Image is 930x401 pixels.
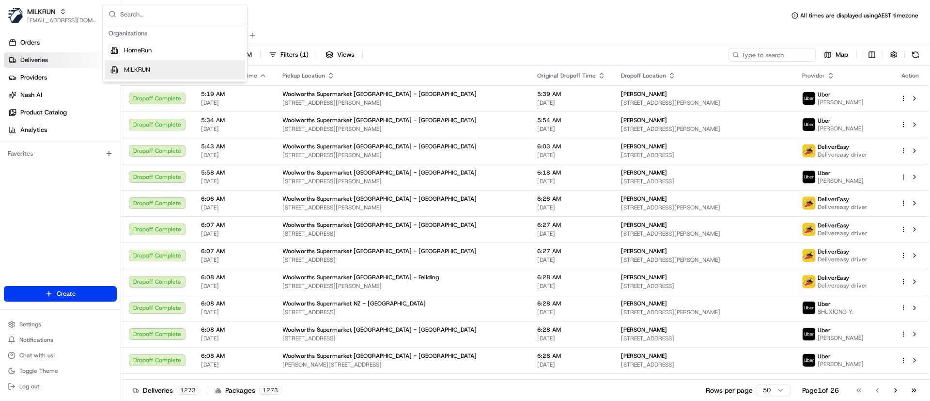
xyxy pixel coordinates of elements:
[818,248,849,256] span: DeliverEasy
[27,16,96,24] button: [EMAIL_ADDRESS][DOMAIN_NAME]
[621,151,786,159] span: [STREET_ADDRESS]
[133,385,199,395] div: Deliveries
[282,72,325,80] span: Pickup Location
[803,144,815,157] img: delivereasy_logo.png
[282,352,477,360] span: Woolworths Supermarket [GEOGRAPHIC_DATA] - [GEOGRAPHIC_DATA]
[282,221,477,229] span: Woolworths Supermarket [GEOGRAPHIC_DATA] - [GEOGRAPHIC_DATA]
[282,99,522,107] span: [STREET_ADDRESS][PERSON_NAME]
[537,273,605,281] span: 6:28 AM
[818,143,849,151] span: DeliverEasy
[282,308,522,316] span: [STREET_ADDRESS]
[4,380,117,393] button: Log out
[201,90,267,98] span: 5:19 AM
[4,52,121,68] a: Deliveries
[803,171,815,183] img: uber-new-logo.jpeg
[8,8,23,23] img: MILKRUN
[201,335,267,342] span: [DATE]
[4,70,121,85] a: Providers
[282,282,522,290] span: [STREET_ADDRESS][PERSON_NAME]
[900,72,920,80] div: Action
[621,256,786,264] span: [STREET_ADDRESS][PERSON_NAME]
[537,99,605,107] span: [DATE]
[201,143,267,150] span: 5:43 AM
[282,169,477,176] span: Woolworths Supermarket [GEOGRAPHIC_DATA] - [GEOGRAPHIC_DATA]
[282,273,439,281] span: Woolworths Supermarket [GEOGRAPHIC_DATA] - Feilding
[818,379,861,386] span: DoorDash Drive
[803,249,815,262] img: delivereasy_logo.png
[4,318,117,331] button: Settings
[818,117,831,125] span: Uber
[4,146,117,161] div: Favorites
[818,353,831,360] span: Uber
[537,230,605,238] span: [DATE]
[4,333,117,347] button: Notifications
[201,204,267,211] span: [DATE]
[818,222,849,229] span: DeliverEasy
[282,247,477,255] span: Woolworths Supermarket [GEOGRAPHIC_DATA] - [GEOGRAPHIC_DATA]
[537,116,605,124] span: 5:54 AM
[621,247,667,255] span: [PERSON_NAME]
[201,195,267,203] span: 6:06 AM
[282,361,522,369] span: [PERSON_NAME][STREET_ADDRESS]
[537,143,605,150] span: 6:03 AM
[282,230,522,238] span: [STREET_ADDRESS]
[621,99,786,107] span: [STREET_ADDRESS][PERSON_NAME]
[259,386,281,395] div: 1273
[201,116,267,124] span: 5:34 AM
[201,169,267,176] span: 5:58 AM
[803,92,815,105] img: uber-new-logo.jpeg
[280,50,309,59] span: Filters
[621,90,667,98] span: [PERSON_NAME]
[803,354,815,367] img: uber-new-logo.jpeg
[818,177,864,185] span: [PERSON_NAME]
[537,125,605,133] span: [DATE]
[537,151,605,159] span: [DATE]
[282,116,477,124] span: Woolworths Supermarket [GEOGRAPHIC_DATA] - [GEOGRAPHIC_DATA]
[621,326,667,334] span: [PERSON_NAME]
[909,48,922,62] button: Refresh
[818,98,864,106] span: [PERSON_NAME]
[537,221,605,229] span: 6:27 AM
[215,385,281,395] div: Packages
[537,282,605,290] span: [DATE]
[27,7,56,16] span: MILKRUN
[19,367,58,375] span: Toggle Theme
[201,151,267,159] span: [DATE]
[19,336,53,344] span: Notifications
[20,108,67,117] span: Product Catalog
[818,282,868,289] span: Delivereasy driver
[818,203,868,211] span: Delivereasy driver
[201,273,267,281] span: 6:08 AM
[818,256,868,263] span: Delivereasy driver
[800,12,918,19] span: All times are displayed using AEST timezone
[537,326,605,334] span: 6:28 AM
[803,197,815,209] img: delivereasy_logo.png
[818,151,868,159] span: Delivereasy driver
[621,143,667,150] span: [PERSON_NAME]
[201,256,267,264] span: [DATE]
[20,38,40,47] span: Orders
[20,56,48,64] span: Deliveries
[803,223,815,236] img: delivereasy_logo.png
[537,256,605,264] span: [DATE]
[201,177,267,185] span: [DATE]
[201,125,267,133] span: [DATE]
[836,50,848,59] span: Map
[621,204,786,211] span: [STREET_ADDRESS][PERSON_NAME]
[124,65,150,74] span: MILKRUN
[282,204,522,211] span: [STREET_ADDRESS][PERSON_NAME]
[621,177,786,185] span: [STREET_ADDRESS]
[621,335,786,342] span: [STREET_ADDRESS]
[820,48,852,62] button: Map
[20,91,42,99] span: Nash AI
[282,256,522,264] span: [STREET_ADDRESS]
[818,274,849,282] span: DeliverEasy
[20,73,47,82] span: Providers
[4,35,121,50] a: Orders
[4,4,100,27] button: MILKRUNMILKRUN[EMAIL_ADDRESS][DOMAIN_NAME]
[537,204,605,211] span: [DATE]
[321,48,358,62] button: Views
[802,72,825,80] span: Provider
[802,385,839,395] div: Page 1 of 26
[201,378,267,386] span: 6:09 AM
